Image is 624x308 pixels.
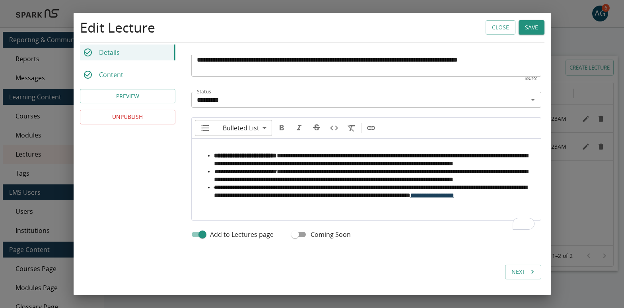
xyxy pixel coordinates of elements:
button: Open [527,94,538,105]
p: Details [99,48,120,57]
button: Format italics [291,120,307,136]
span: Bulleted List [223,123,259,133]
button: Close [486,20,515,35]
p: Content [99,70,123,79]
label: Status [197,88,211,95]
button: UNPUBLISH [80,110,175,125]
div: Lecture Builder Tabs [80,45,175,83]
button: Save [519,20,544,35]
span: Add to Lectures page [210,230,274,239]
button: Clear formatting [344,120,360,136]
button: Insert code [326,120,342,136]
button: Preview [80,89,175,104]
button: Format strikethrough [309,120,325,136]
button: Format bold [274,120,290,136]
div: Formatting Options [195,120,272,136]
div: To enrich screen reader interactions, please activate Accessibility in Grammarly extension settings [192,139,541,212]
h4: Edit Lecture [80,19,155,36]
span: Coming Soon [311,230,351,239]
button: Insert link [363,120,379,136]
button: Next [505,265,541,279]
